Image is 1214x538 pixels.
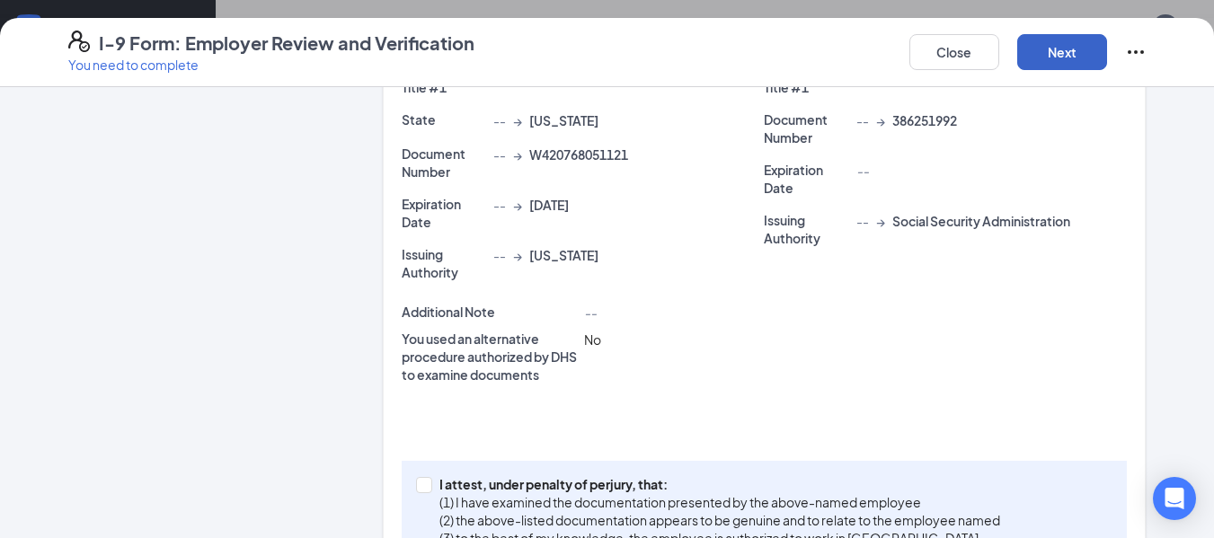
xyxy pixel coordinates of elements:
[856,111,869,129] span: --
[529,146,628,163] span: W420768051121
[439,475,1000,493] p: I attest, under penalty of perjury, that:
[892,111,957,129] span: 386251992
[1125,41,1147,63] svg: Ellipses
[764,211,849,247] p: Issuing Authority
[513,196,522,214] span: →
[402,195,487,231] p: Expiration Date
[493,196,506,214] span: --
[1153,477,1196,520] div: Open Intercom Messenger
[402,110,487,128] p: State
[68,56,474,74] p: You need to complete
[513,246,522,264] span: →
[68,31,90,52] svg: FormI9EVerifyIcon
[529,246,598,264] span: [US_STATE]
[493,111,506,129] span: --
[402,145,487,181] p: Document Number
[764,110,849,146] p: Document Number
[493,246,506,264] span: --
[764,161,849,197] p: Expiration Date
[402,303,578,321] p: Additional Note
[909,34,999,70] button: Close
[513,111,522,129] span: →
[876,212,885,230] span: →
[876,111,885,129] span: →
[856,212,869,230] span: --
[584,304,597,321] span: --
[513,146,522,163] span: →
[99,31,474,56] h4: I-9 Form: Employer Review and Verification
[529,196,569,214] span: [DATE]
[439,511,1000,529] p: (2) the above-listed documentation appears to be genuine and to relate to the employee named
[1017,34,1107,70] button: Next
[856,163,869,179] span: --
[584,331,601,348] span: No
[529,111,598,129] span: [US_STATE]
[402,330,578,384] p: You used an alternative procedure authorized by DHS to examine documents
[402,245,487,281] p: Issuing Authority
[493,146,506,163] span: --
[439,493,1000,511] p: (1) I have examined the documentation presented by the above-named employee
[892,212,1070,230] span: Social Security Administration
